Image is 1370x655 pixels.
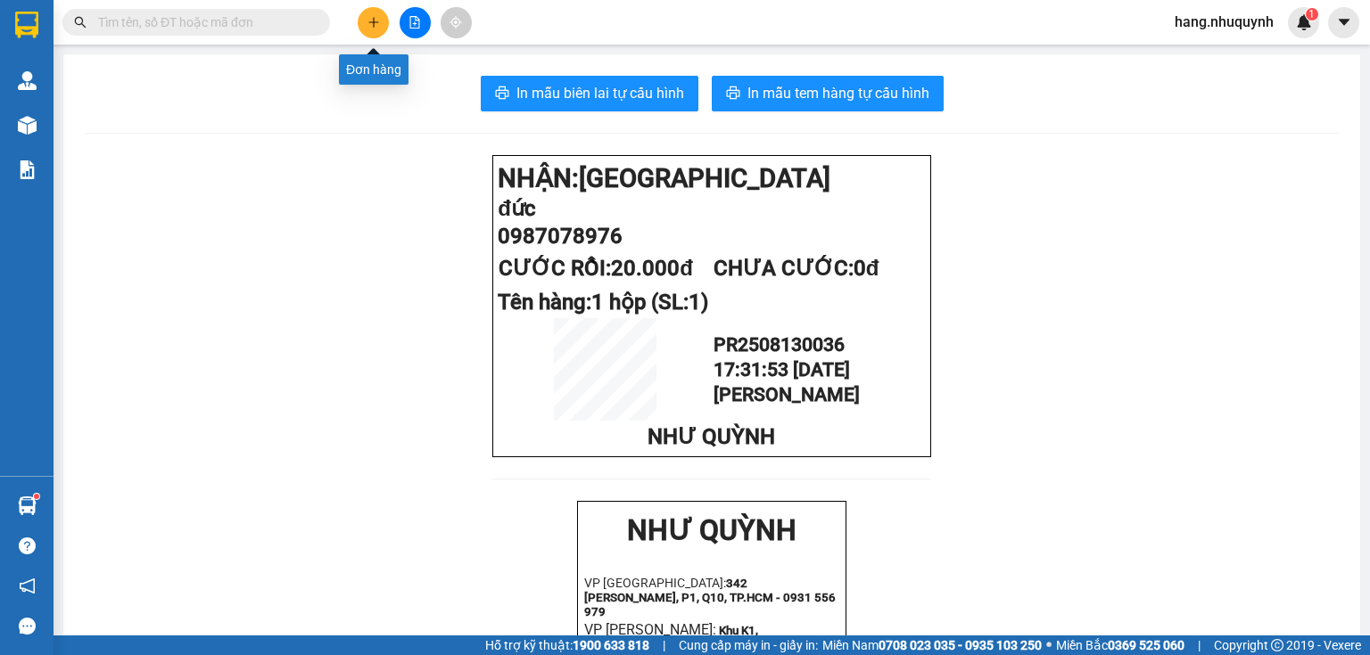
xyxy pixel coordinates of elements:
[74,16,87,29] span: search
[19,618,36,635] span: message
[1271,639,1283,651] span: copyright
[34,494,39,499] sup: 1
[648,424,775,449] span: NHƯ QUỲNH
[19,537,36,554] span: question-circle
[18,71,37,90] img: warehouse-icon
[495,86,509,102] span: printer
[573,638,649,652] strong: 1900 633 818
[498,196,536,221] span: đức
[1296,14,1312,30] img: icon-new-feature
[18,160,37,179] img: solution-icon
[498,224,623,249] span: 0987078976
[714,256,879,281] span: CHƯA CƯỚC:
[611,256,693,281] span: 20.000đ
[1046,642,1052,649] span: ⚪️
[400,7,431,38] button: file-add
[15,12,38,38] img: logo-vxr
[450,16,462,29] span: aim
[679,635,818,655] span: Cung cấp máy in - giấy in:
[584,621,716,638] span: VP [PERSON_NAME]:
[18,116,37,135] img: warehouse-icon
[485,635,649,655] span: Hỗ trợ kỹ thuật:
[358,7,389,38] button: plus
[498,290,708,315] span: Tên hàng:
[584,576,839,618] p: VP [GEOGRAPHIC_DATA]:
[1198,635,1201,655] span: |
[1328,7,1359,38] button: caret-down
[1108,638,1184,652] strong: 0369 525 060
[441,7,472,38] button: aim
[19,577,36,594] span: notification
[1308,8,1315,20] span: 1
[98,12,309,32] input: Tìm tên, số ĐT hoặc mã đơn
[1336,14,1352,30] span: caret-down
[591,290,708,315] span: 1 hộp (SL:
[879,638,1042,652] strong: 0708 023 035 - 0935 103 250
[714,383,860,405] span: [PERSON_NAME]
[579,163,830,193] span: [GEOGRAPHIC_DATA]
[367,16,380,29] span: plus
[712,76,944,111] button: printerIn mẫu tem hàng tự cấu hình
[584,577,836,618] strong: 342 [PERSON_NAME], P1, Q10, TP.HCM - 0931 556 979
[714,333,845,356] span: PR2508130036
[854,256,879,281] span: 0đ
[1160,11,1288,33] span: hang.nhuquynh
[516,82,684,104] span: In mẫu biên lai tự cấu hình
[627,513,796,547] strong: NHƯ QUỲNH
[481,76,698,111] button: printerIn mẫu biên lai tự cấu hình
[498,163,830,193] strong: NHẬN:
[409,16,421,29] span: file-add
[822,635,1042,655] span: Miền Nam
[18,496,37,515] img: warehouse-icon
[714,358,850,381] span: 17:31:53 [DATE]
[689,290,708,315] span: 1)
[747,82,929,104] span: In mẫu tem hàng tự cấu hình
[1306,8,1318,20] sup: 1
[663,635,665,655] span: |
[1056,635,1184,655] span: Miền Bắc
[499,256,693,281] span: CƯỚC RỒI:
[726,86,740,102] span: printer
